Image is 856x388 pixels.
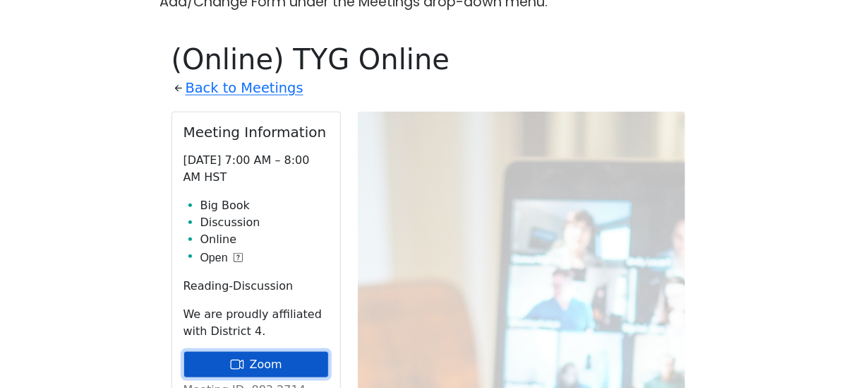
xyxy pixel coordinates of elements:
[200,197,329,214] li: Big Book
[200,249,228,266] span: Open
[183,124,329,141] h2: Meeting Information
[183,351,329,378] a: Zoom
[186,76,303,100] a: Back to Meetings
[171,42,685,76] h1: (Online) TYG Online
[200,231,329,248] li: Online
[200,214,329,231] li: Discussion
[183,306,329,340] p: We are proudly affiliated with District 4.
[183,152,329,186] p: [DATE] 7:00 AM – 8:00 AM HST
[183,278,329,295] p: Reading-Discussion
[200,249,243,266] button: Open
